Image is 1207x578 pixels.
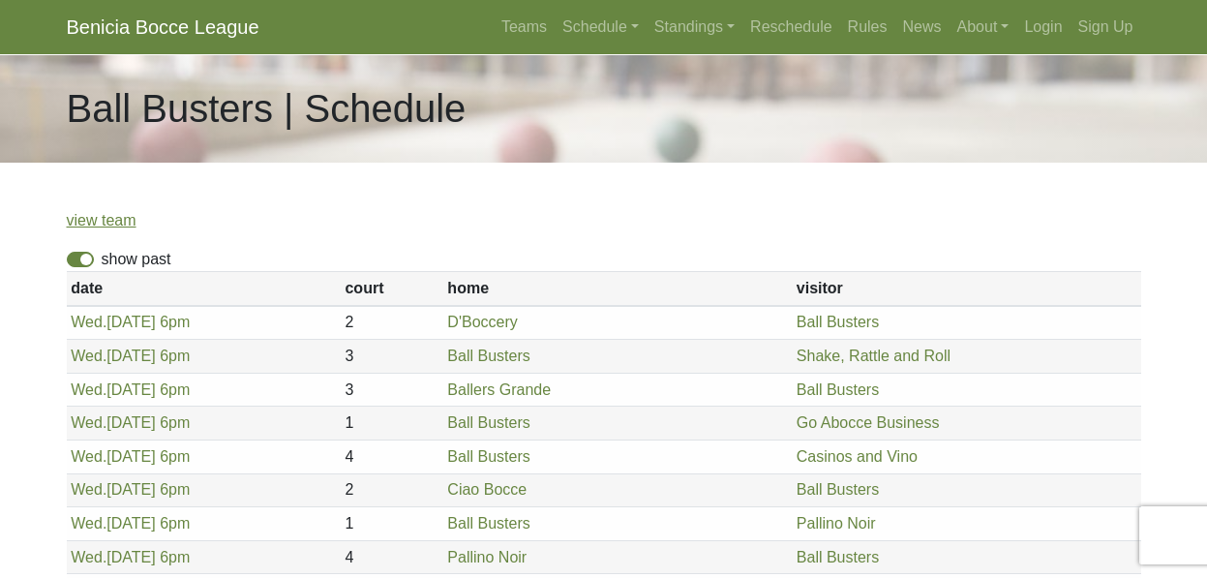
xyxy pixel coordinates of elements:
[71,314,190,330] a: Wed.[DATE] 6pm
[71,381,190,398] a: Wed.[DATE] 6pm
[71,348,190,364] a: Wed.[DATE] 6pm
[895,8,950,46] a: News
[447,549,527,565] a: Pallino Noir
[341,340,443,374] td: 3
[341,407,443,441] td: 1
[341,306,443,340] td: 2
[341,473,443,507] td: 2
[447,348,529,364] a: Ball Busters
[71,348,106,364] span: Wed.
[797,481,879,498] a: Ball Busters
[447,414,529,431] a: Ball Busters
[71,549,106,565] span: Wed.
[71,414,106,431] span: Wed.
[71,549,190,565] a: Wed.[DATE] 6pm
[950,8,1017,46] a: About
[1071,8,1141,46] a: Sign Up
[797,381,879,398] a: Ball Busters
[555,8,647,46] a: Schedule
[647,8,742,46] a: Standings
[1016,8,1070,46] a: Login
[742,8,840,46] a: Reschedule
[447,448,529,465] a: Ball Busters
[71,314,106,330] span: Wed.
[797,448,918,465] a: Casinos and Vino
[494,8,555,46] a: Teams
[71,448,106,465] span: Wed.
[67,85,467,132] h1: Ball Busters | Schedule
[71,448,190,465] a: Wed.[DATE] 6pm
[67,212,136,228] a: view team
[341,440,443,473] td: 4
[67,272,341,306] th: date
[797,515,876,532] a: Pallino Noir
[71,481,106,498] span: Wed.
[102,248,171,271] label: show past
[447,381,551,398] a: Ballers Grande
[792,272,1140,306] th: visitor
[71,481,190,498] a: Wed.[DATE] 6pm
[71,414,190,431] a: Wed.[DATE] 6pm
[341,540,443,574] td: 4
[840,8,895,46] a: Rules
[797,348,951,364] a: Shake, Rattle and Roll
[71,381,106,398] span: Wed.
[797,414,940,431] a: Go Abocce Business
[447,481,527,498] a: Ciao Bocce
[341,507,443,541] td: 1
[797,549,879,565] a: Ball Busters
[71,515,106,532] span: Wed.
[447,314,517,330] a: D'Boccery
[797,314,879,330] a: Ball Busters
[71,515,190,532] a: Wed.[DATE] 6pm
[67,8,259,46] a: Benicia Bocce League
[341,373,443,407] td: 3
[447,515,529,532] a: Ball Busters
[443,272,792,306] th: home
[341,272,443,306] th: court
